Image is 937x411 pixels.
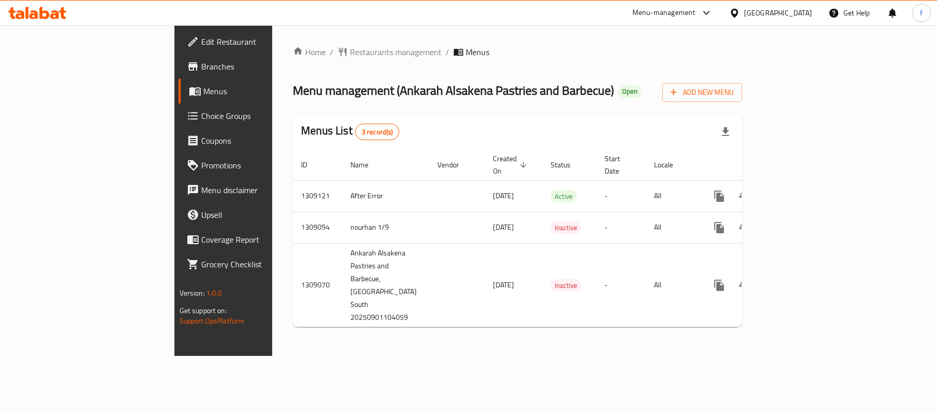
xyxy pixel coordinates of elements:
div: Menu-management [632,7,696,19]
nav: breadcrumb [293,46,742,58]
span: Upsell [201,209,323,221]
a: Coupons [179,128,331,153]
button: Change Status [732,184,756,209]
span: Active [551,191,577,202]
span: Edit Restaurant [201,36,323,48]
span: Open [618,87,642,96]
span: 1.0.0 [206,286,222,300]
span: 3 record(s) [356,127,399,137]
a: Branches [179,54,331,79]
span: Promotions [201,159,323,172]
li: / [446,46,449,58]
span: Grocery Checklist [201,258,323,270]
li: / [330,46,333,58]
a: Coverage Report [179,227,331,252]
span: Locale [654,159,686,171]
span: Add New Menu [670,86,734,99]
table: enhanced table [293,149,814,328]
span: Choice Groups [201,110,323,122]
button: Change Status [732,215,756,240]
button: Add New Menu [662,83,742,102]
td: nourhan 1/9 [342,212,429,243]
span: [DATE] [493,220,514,234]
td: After Error [342,180,429,212]
span: Menus [466,46,489,58]
a: Grocery Checklist [179,252,331,277]
div: Open [618,85,642,98]
div: [GEOGRAPHIC_DATA] [744,7,812,19]
span: Menus [203,85,323,97]
td: - [596,243,646,327]
span: Restaurants management [350,46,441,58]
span: Branches [201,60,323,73]
a: Promotions [179,153,331,178]
span: Version: [180,286,205,300]
td: All [646,212,699,243]
td: Ankarah Alsakena Pastries and Barbecue,[GEOGRAPHIC_DATA] South 20250901104059 [342,243,429,327]
button: more [707,184,732,209]
span: Name [350,159,382,171]
a: Support.OpsPlatform [180,314,245,328]
span: Vendor [437,159,472,171]
a: Menu disclaimer [179,178,331,202]
span: ID [301,159,321,171]
span: Created On [493,152,530,177]
button: more [707,215,732,240]
a: Upsell [179,202,331,227]
span: Get support on: [180,304,227,317]
span: Menu management ( Ankarah Alsakena Pastries and Barbecue ) [293,79,614,102]
span: Menu disclaimer [201,184,323,196]
span: Status [551,159,584,171]
h2: Menus List [301,123,399,140]
span: Start Date [605,152,633,177]
span: [DATE] [493,189,514,202]
button: Change Status [732,273,756,298]
span: Coupons [201,134,323,147]
a: Restaurants management [338,46,441,58]
td: - [596,180,646,212]
td: All [646,243,699,327]
a: Choice Groups [179,104,331,128]
span: Coverage Report [201,233,323,246]
button: more [707,273,732,298]
div: Inactive [551,221,581,234]
span: [DATE] [493,278,514,292]
a: Edit Restaurant [179,29,331,54]
td: - [596,212,646,243]
div: Total records count [355,124,400,140]
td: All [646,180,699,212]
span: Inactive [551,280,581,292]
div: Export file [713,119,738,144]
th: Actions [699,149,814,181]
a: Menus [179,79,331,104]
span: Inactive [551,222,581,234]
span: f [920,7,923,19]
